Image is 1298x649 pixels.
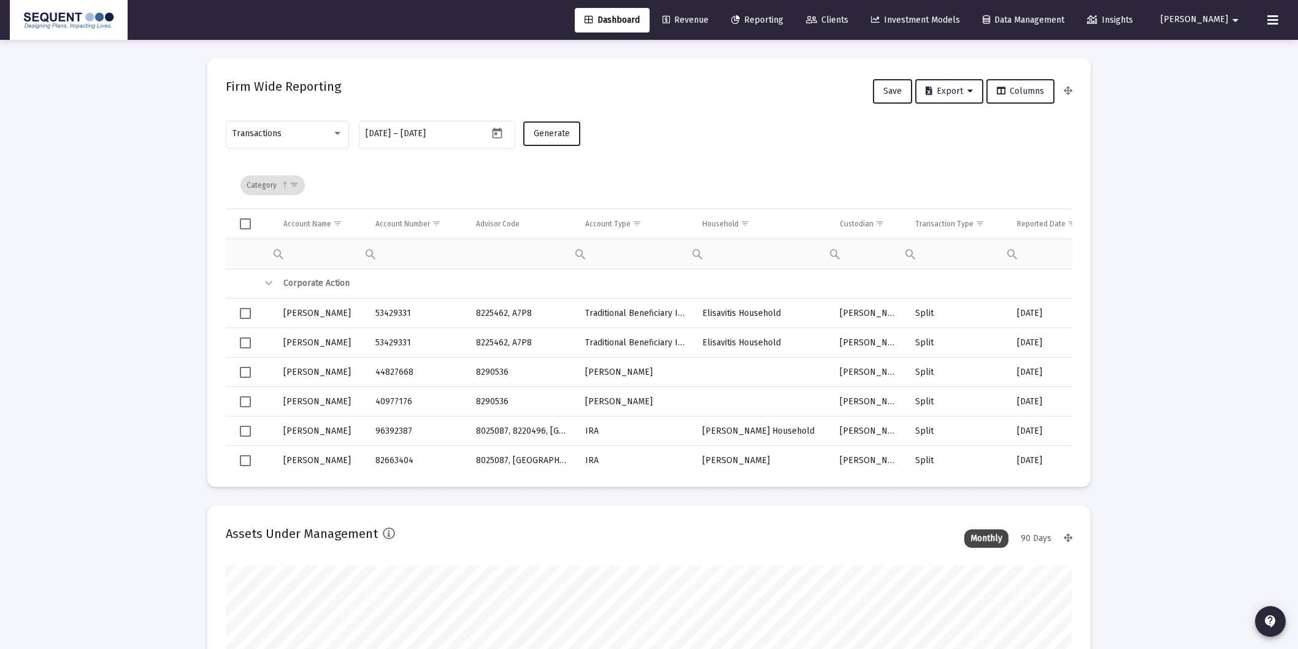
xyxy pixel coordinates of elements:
td: [PERSON_NAME] [275,387,367,417]
td: Column Account Type [577,209,694,239]
td: 8290536 [467,387,577,417]
span: Show filter options for column 'undefined' [290,180,299,190]
a: Investment Models [861,8,970,33]
div: Select all [240,218,251,229]
td: Traditional Beneficiary Ira [577,299,694,328]
td: Column Advisor Code [467,209,577,239]
td: [DATE] [1008,387,1100,417]
a: Reporting [721,8,793,33]
td: [DATE] [1008,328,1100,358]
button: Generate [523,121,580,146]
button: Export [915,79,983,104]
td: 44827668 [367,358,467,387]
div: Data grid toolbar [240,162,1064,209]
mat-icon: arrow_drop_down [1228,8,1243,33]
td: [PERSON_NAME] [694,446,831,475]
td: Filter cell [577,239,694,269]
input: Start date [366,129,391,139]
td: 8025087, [GEOGRAPHIC_DATA] [467,446,577,475]
td: 82663404 [367,446,467,475]
span: Data Management [983,15,1064,25]
div: Account Type [585,219,631,229]
div: Select row [240,367,251,378]
td: 53429331 [367,299,467,328]
span: Clients [806,15,848,25]
td: Filter cell [907,239,1008,269]
button: [PERSON_NAME] [1146,7,1258,32]
div: Data grid [226,162,1072,469]
button: Save [873,79,912,104]
div: Account Number [375,219,430,229]
div: Select row [240,426,251,437]
img: Dashboard [19,8,118,33]
span: Save [883,86,902,96]
td: [PERSON_NAME] [831,446,906,475]
a: Dashboard [575,8,650,33]
td: [PERSON_NAME] [275,446,367,475]
td: Split [907,328,1008,358]
td: Elisavitis Household [694,299,831,328]
span: Transactions [232,128,282,139]
div: 90 Days [1015,529,1058,548]
span: Show filter options for column 'Reported Date' [1067,219,1077,228]
button: Open calendar [488,124,506,142]
span: Show filter options for column 'Transaction Type' [975,219,985,228]
td: Elisavitis Household [694,328,831,358]
button: Columns [986,79,1054,104]
td: [PERSON_NAME] [577,387,694,417]
td: [PERSON_NAME] [275,417,367,446]
td: 53429331 [367,328,467,358]
div: Transaction Type [915,219,973,229]
span: Reporting [731,15,783,25]
div: Category [240,175,305,195]
td: Collapse [256,269,275,299]
td: [PERSON_NAME] [275,328,367,358]
td: 8225462, A7P8 [467,299,577,328]
td: Traditional Beneficiary Ira [577,328,694,358]
div: Select row [240,308,251,319]
td: 8025087, 8220496, [GEOGRAPHIC_DATA] [467,417,577,446]
span: Insights [1087,15,1133,25]
a: Insights [1077,8,1143,33]
td: Split [907,446,1008,475]
div: Household [702,219,739,229]
h2: Assets Under Management [226,524,378,543]
input: End date [401,129,459,139]
td: [DATE] [1008,299,1100,328]
td: [DATE] [1008,417,1100,446]
td: IRA [577,446,694,475]
span: Export [926,86,973,96]
td: [PERSON_NAME] [275,299,367,328]
h2: Firm Wide Reporting [226,77,341,96]
td: Column Transaction Type [907,209,1008,239]
td: [DATE] [1008,446,1100,475]
span: Show filter options for column 'Account Number' [432,219,441,228]
a: Data Management [973,8,1074,33]
td: Filter cell [367,239,467,269]
td: Column Custodian [831,209,906,239]
mat-icon: contact_support [1263,614,1278,629]
td: Filter cell [1008,239,1100,269]
td: Split [907,299,1008,328]
td: [PERSON_NAME] [577,358,694,387]
td: [PERSON_NAME] [831,387,906,417]
td: [PERSON_NAME] Household [694,417,831,446]
span: Columns [997,86,1044,96]
div: Select row [240,455,251,466]
td: Split [907,387,1008,417]
span: Show filter options for column 'Custodian' [875,219,885,228]
td: Filter cell [694,239,831,269]
td: [DATE] [1008,358,1100,387]
td: Column Account Number [367,209,467,239]
td: Column Reported Date [1008,209,1100,239]
span: – [393,129,398,139]
div: Monthly [964,529,1008,548]
div: Reported Date [1017,219,1066,229]
span: Dashboard [585,15,640,25]
td: [PERSON_NAME] [831,299,906,328]
td: Filter cell [275,239,367,269]
span: Show filter options for column 'Household' [740,219,750,228]
td: IRA [577,417,694,446]
td: Split [907,417,1008,446]
td: Column Account Name [275,209,367,239]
